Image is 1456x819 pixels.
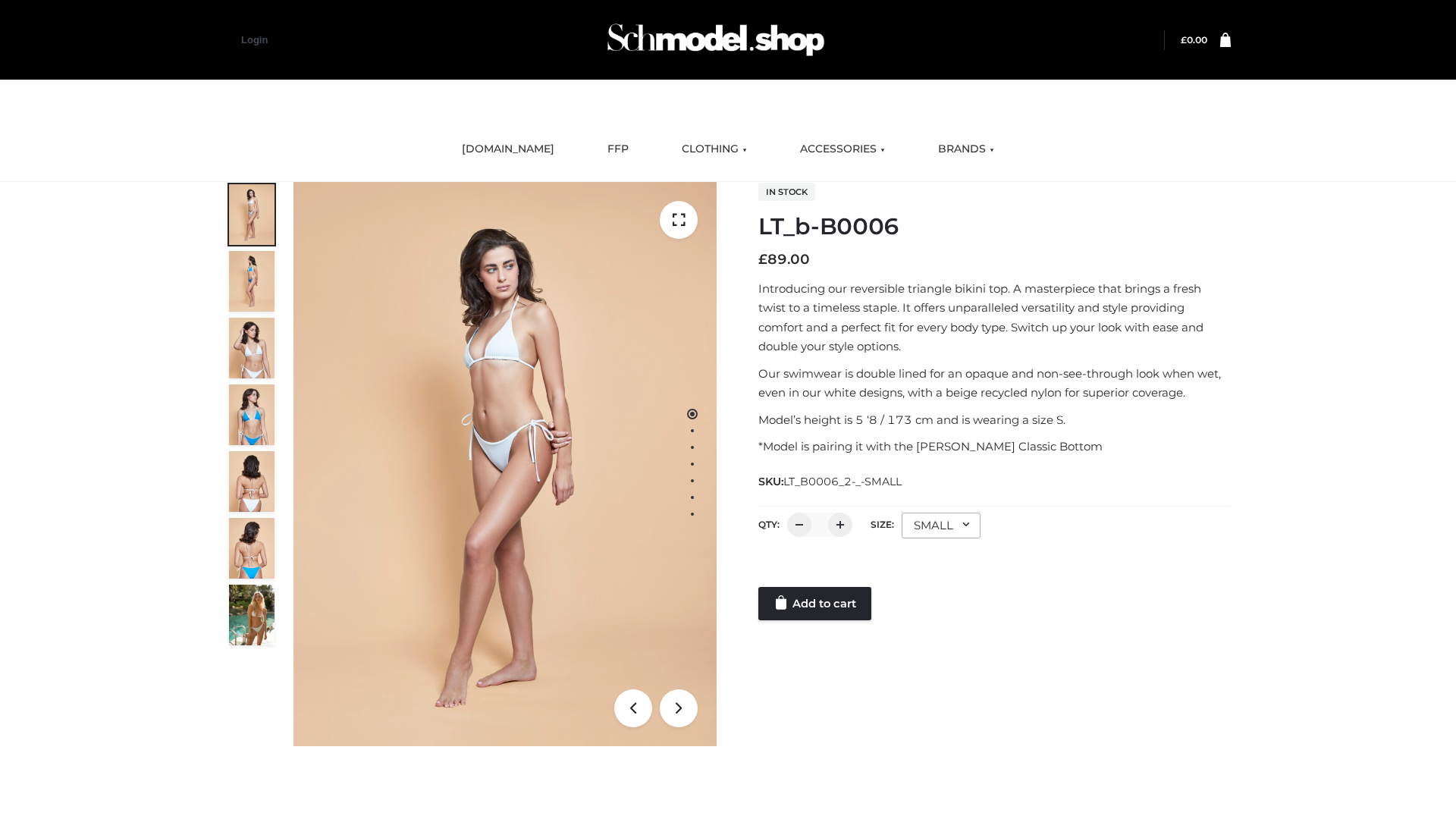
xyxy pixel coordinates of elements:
[229,518,275,579] img: ArielClassicBikiniTop_CloudNine_AzureSky_OW114ECO_8-scaled.jpg
[450,133,566,166] a: [DOMAIN_NAME]
[783,475,902,488] span: LT_B0006_2-_-SMALL
[241,34,268,45] a: Login
[758,251,767,268] span: £
[758,279,1231,356] p: Introducing our reversible triangle bikini top. A masterpiece that brings a fresh twist to a time...
[927,133,1006,166] a: BRANDS
[789,133,896,166] a: ACCESSORIES
[758,437,1231,457] p: *Model is pairing it with the [PERSON_NAME] Classic Bottom
[758,519,780,530] label: QTY:
[229,184,275,245] img: ArielClassicBikiniTop_CloudNine_AzureSky_OW114ECO_1-scaled.jpg
[596,133,640,166] a: FFP
[229,451,275,512] img: ArielClassicBikiniTop_CloudNine_AzureSky_OW114ECO_7-scaled.jpg
[758,183,815,201] span: In stock
[229,384,275,445] img: ArielClassicBikiniTop_CloudNine_AzureSky_OW114ECO_4-scaled.jpg
[1181,34,1207,45] bdi: 0.00
[602,10,830,70] img: Schmodel Admin 964
[670,133,758,166] a: CLOTHING
[1181,34,1207,45] a: £0.00
[229,251,275,312] img: ArielClassicBikiniTop_CloudNine_AzureSky_OW114ECO_2-scaled.jpg
[229,318,275,378] img: ArielClassicBikiniTop_CloudNine_AzureSky_OW114ECO_3-scaled.jpg
[758,251,810,268] bdi: 89.00
[758,472,903,491] span: SKU:
[902,513,981,538] div: SMALL
[758,587,871,620] a: Add to cart
[871,519,894,530] label: Size:
[293,182,717,746] img: ArielClassicBikiniTop_CloudNine_AzureSky_OW114ECO_1
[758,364,1231,403] p: Our swimwear is double lined for an opaque and non-see-through look when wet, even in our white d...
[1181,34,1187,45] span: £
[758,213,1231,240] h1: LT_b-B0006
[758,410,1231,430] p: Model’s height is 5 ‘8 / 173 cm and is wearing a size S.
[229,585,275,645] img: Arieltop_CloudNine_AzureSky2.jpg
